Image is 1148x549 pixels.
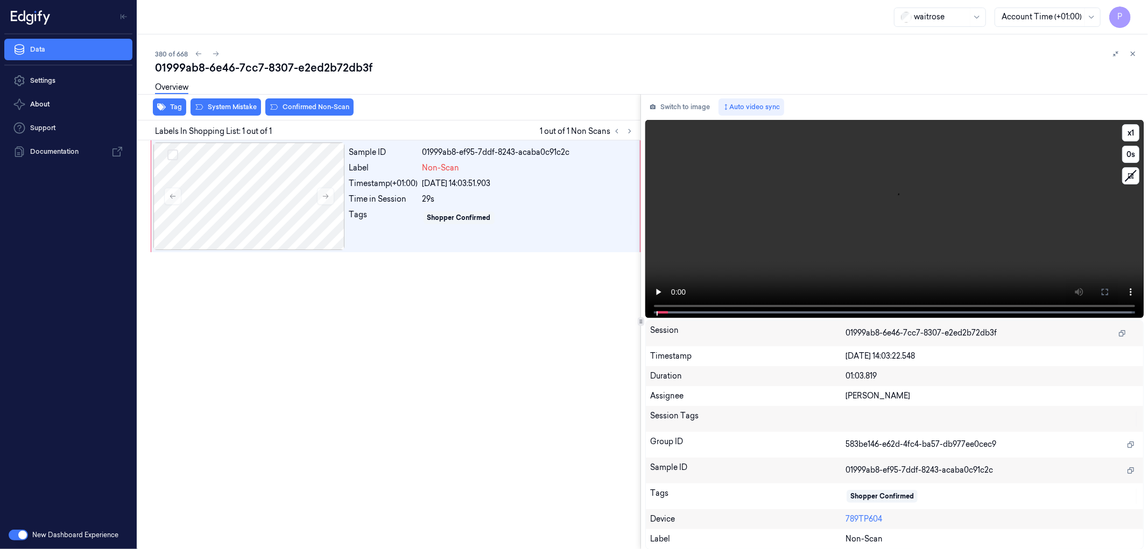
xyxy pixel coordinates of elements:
div: Tags [650,488,846,505]
div: Timestamp [650,351,846,362]
button: Tag [153,98,186,116]
div: Session Tags [650,410,846,427]
div: Shopper Confirmed [427,213,491,223]
div: Label [349,162,418,174]
a: Overview [155,82,188,94]
span: 1 out of 1 Non Scans [540,125,636,138]
div: Assignee [650,390,846,402]
div: 01999ab8-ef95-7ddf-8243-acaba0c91c2c [422,147,633,158]
span: Non-Scan [846,533,883,545]
div: [DATE] 14:03:51.903 [422,178,633,189]
a: Documentation [4,141,132,162]
div: Tags [349,209,418,226]
div: Time in Session [349,194,418,205]
div: Shopper Confirmed [850,491,914,501]
span: Non-Scan [422,162,460,174]
a: Data [4,39,132,60]
div: [DATE] 14:03:22.548 [846,351,1139,362]
button: Confirmed Non-Scan [265,98,354,116]
span: 380 of 668 [155,49,188,59]
a: Support [4,117,132,139]
div: Device [650,514,846,525]
button: x1 [1122,124,1139,141]
div: 789TP604 [846,514,1139,525]
span: 583be146-e62d-4fc4-ba57-db977ee0cec9 [846,439,996,450]
button: P [1109,6,1131,28]
div: [PERSON_NAME] [846,390,1139,402]
button: Toggle Navigation [115,8,132,25]
div: 01:03.819 [846,370,1139,382]
button: 0s [1122,146,1139,163]
button: Switch to image [645,98,714,116]
button: Auto video sync [719,98,784,116]
button: About [4,94,132,115]
span: 01999ab8-6e46-7cc7-8307-e2ed2b72db3f [846,327,997,339]
div: Group ID [650,436,846,453]
div: 01999ab8-6e46-7cc7-8307-e2ed2b72db3f [155,60,1139,75]
span: Labels In Shopping List: 1 out of 1 [155,126,272,137]
a: Settings [4,70,132,91]
div: Duration [650,370,846,382]
div: Sample ID [349,147,418,158]
div: Sample ID [650,462,846,479]
span: 01999ab8-ef95-7ddf-8243-acaba0c91c2c [846,465,993,476]
div: Session [650,325,846,342]
div: Label [650,533,846,545]
button: System Mistake [191,98,261,116]
div: Timestamp (+01:00) [349,178,418,189]
div: 29s [422,194,633,205]
button: Select row [167,149,178,160]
